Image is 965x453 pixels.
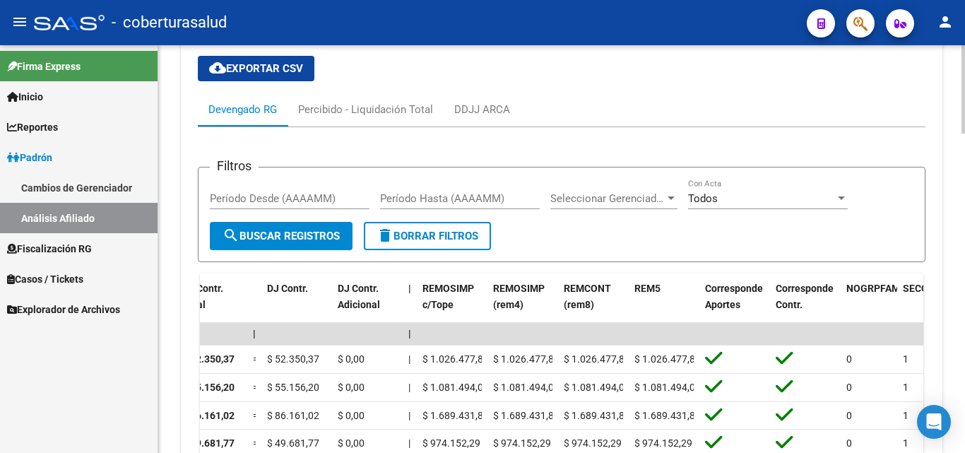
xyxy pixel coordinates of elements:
[770,273,841,336] datatable-header-cell: Corresponde Contr.
[182,437,235,449] span: $ 49.681,77
[332,273,403,336] datatable-header-cell: DJ Contr. Adicional
[267,283,308,294] span: DJ Contr.
[634,410,701,421] span: $ 1.689.431,84
[7,150,52,165] span: Padrón
[422,410,489,421] span: $ 1.689.431,84
[338,353,365,365] span: $ 0,00
[564,283,611,310] span: REMCONT (rem8)
[408,328,411,339] span: |
[705,283,763,310] span: Corresponde Aportes
[634,437,692,449] span: $ 974.152,29
[699,273,770,336] datatable-header-cell: Corresponde Aportes
[338,283,380,310] span: DJ Contr. Adicional
[7,59,81,74] span: Firma Express
[846,353,852,365] span: 0
[564,437,622,449] span: $ 974.152,29
[493,382,560,393] span: $ 1.081.494,04
[841,273,897,336] datatable-header-cell: NOGRPFAM
[903,410,908,421] span: 1
[408,353,410,365] span: |
[112,7,227,38] span: - coberturasalud
[267,382,319,393] span: $ 55.156,20
[209,62,303,75] span: Exportar CSV
[903,353,908,365] span: 1
[253,410,259,421] span: =
[253,328,256,339] span: |
[846,283,900,294] span: NOGRPFAM
[198,56,314,81] button: Exportar CSV
[629,273,699,336] datatable-header-cell: REM5
[7,89,43,105] span: Inicio
[338,382,365,393] span: $ 0,00
[454,102,510,117] div: DDJJ ARCA
[223,227,239,244] mat-icon: search
[267,437,319,449] span: $ 49.681,77
[408,437,410,449] span: |
[177,273,247,336] datatable-header-cell: DJ Contr. Total
[688,192,718,205] span: Todos
[903,437,908,449] span: 1
[422,283,474,310] span: REMOSIMP c/Tope
[7,241,92,257] span: Fiscalización RG
[493,283,545,310] span: REMOSIMP (rem4)
[408,382,410,393] span: |
[776,283,834,310] span: Corresponde Contr.
[564,410,630,421] span: $ 1.689.431,84
[487,273,558,336] datatable-header-cell: REMOSIMP (rem4)
[338,437,365,449] span: $ 0,00
[422,382,489,393] span: $ 1.081.494,04
[846,437,852,449] span: 0
[338,410,365,421] span: $ 0,00
[364,222,491,250] button: Borrar Filtros
[564,353,630,365] span: $ 1.026.477,88
[210,156,259,176] h3: Filtros
[267,353,319,365] span: $ 52.350,37
[897,273,954,336] datatable-header-cell: SECOBLIG
[182,410,235,421] span: $ 86.161,02
[210,222,353,250] button: Buscar Registros
[253,437,259,449] span: =
[903,283,950,294] span: SECOBLIG
[182,353,235,365] span: $ 52.350,37
[7,271,83,287] span: Casos / Tickets
[408,283,411,294] span: |
[634,283,661,294] span: REM5
[417,273,487,336] datatable-header-cell: REMOSIMP c/Tope
[7,119,58,135] span: Reportes
[261,273,332,336] datatable-header-cell: DJ Contr.
[422,437,480,449] span: $ 974.152,29
[564,382,630,393] span: $ 1.081.494,04
[550,192,665,205] span: Seleccionar Gerenciador
[7,302,120,317] span: Explorador de Archivos
[493,353,560,365] span: $ 1.026.477,88
[377,230,478,242] span: Borrar Filtros
[11,13,28,30] mat-icon: menu
[408,410,410,421] span: |
[182,283,223,310] span: DJ Contr. Total
[209,59,226,76] mat-icon: cloud_download
[253,353,259,365] span: =
[208,102,277,117] div: Devengado RG
[634,382,701,393] span: $ 1.081.494,04
[253,382,259,393] span: =
[182,382,235,393] span: $ 55.156,20
[937,13,954,30] mat-icon: person
[298,102,433,117] div: Percibido - Liquidación Total
[422,353,489,365] span: $ 1.026.477,88
[846,410,852,421] span: 0
[267,410,319,421] span: $ 86.161,02
[917,405,951,439] div: Open Intercom Messenger
[493,410,560,421] span: $ 1.689.431,84
[558,273,629,336] datatable-header-cell: REMCONT (rem8)
[903,382,908,393] span: 1
[493,437,551,449] span: $ 974.152,29
[846,382,852,393] span: 0
[403,273,417,336] datatable-header-cell: |
[634,353,701,365] span: $ 1.026.477,88
[377,227,393,244] mat-icon: delete
[223,230,340,242] span: Buscar Registros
